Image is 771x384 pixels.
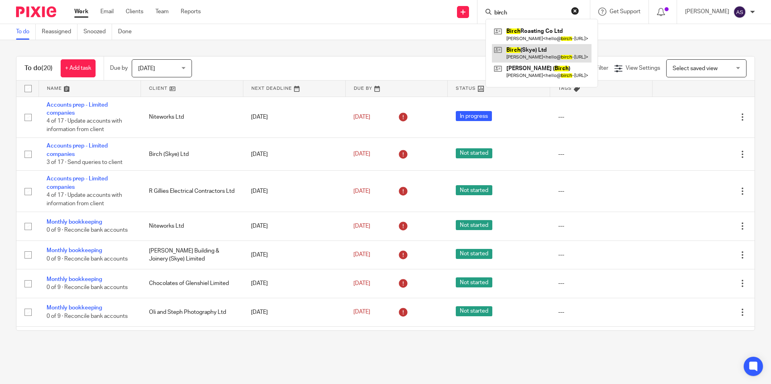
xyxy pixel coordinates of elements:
[47,313,128,319] span: 0 of 9 · Reconcile bank accounts
[456,220,492,230] span: Not started
[558,279,645,287] div: ---
[353,281,370,286] span: [DATE]
[84,24,112,40] a: Snoozed
[353,188,370,194] span: [DATE]
[126,8,143,16] a: Clients
[16,24,36,40] a: To do
[47,192,122,206] span: 4 of 17 · Update accounts with information from client
[571,7,579,15] button: Clear
[243,171,345,212] td: [DATE]
[456,306,492,316] span: Not started
[181,8,201,16] a: Reports
[47,248,102,253] a: Monthly bookkeeping
[47,228,128,233] span: 0 of 9 · Reconcile bank accounts
[47,143,108,157] a: Accounts prep - Limited companies
[733,6,746,18] img: svg%3E
[685,8,729,16] p: [PERSON_NAME]
[16,6,56,17] img: Pixie
[353,309,370,315] span: [DATE]
[456,277,492,287] span: Not started
[141,97,243,138] td: Niteworks Ltd
[456,249,492,259] span: Not started
[47,277,102,282] a: Monthly bookkeeping
[558,308,645,316] div: ---
[155,8,169,16] a: Team
[47,285,128,290] span: 0 of 9 · Reconcile bank accounts
[243,241,345,269] td: [DATE]
[47,118,122,132] span: 4 of 17 · Update accounts with information from client
[558,113,645,121] div: ---
[100,8,114,16] a: Email
[456,185,492,195] span: Not started
[243,326,345,355] td: [DATE]
[47,305,102,311] a: Monthly bookkeeping
[74,8,88,16] a: Work
[626,65,660,71] span: View Settings
[243,298,345,326] td: [DATE]
[110,64,128,72] p: Due by
[558,222,645,230] div: ---
[138,66,155,71] span: [DATE]
[243,212,345,241] td: [DATE]
[118,24,138,40] a: Done
[47,102,108,116] a: Accounts prep - Limited companies
[558,86,572,91] span: Tags
[353,114,370,120] span: [DATE]
[610,9,640,14] span: Get Support
[558,251,645,259] div: ---
[47,160,122,165] span: 3 of 17 · Send queries to client
[494,10,566,17] input: Search
[243,269,345,298] td: [DATE]
[596,65,608,71] span: Filter
[558,150,645,158] div: ---
[141,138,243,171] td: Birch (Skye) Ltd
[558,187,645,195] div: ---
[456,148,492,158] span: Not started
[141,212,243,241] td: Niteworks Ltd
[24,64,53,73] h1: To do
[456,111,492,121] span: In progress
[141,326,243,355] td: [PERSON_NAME] Plumbing
[353,252,370,258] span: [DATE]
[243,138,345,171] td: [DATE]
[243,97,345,138] td: [DATE]
[141,241,243,269] td: [PERSON_NAME] Building & Joinery (Skye) Limited
[353,223,370,229] span: [DATE]
[141,298,243,326] td: Oli and Steph Photography Ltd
[47,219,102,225] a: Monthly bookkeeping
[42,24,78,40] a: Reassigned
[61,59,96,77] a: + Add task
[353,152,370,157] span: [DATE]
[141,269,243,298] td: Chocolates of Glenshiel Limited
[41,65,53,71] span: (20)
[673,66,718,71] span: Select saved view
[141,171,243,212] td: R Gillies Electrical Contractors Ltd
[47,176,108,190] a: Accounts prep - Limited companies
[47,256,128,262] span: 0 of 9 · Reconcile bank accounts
